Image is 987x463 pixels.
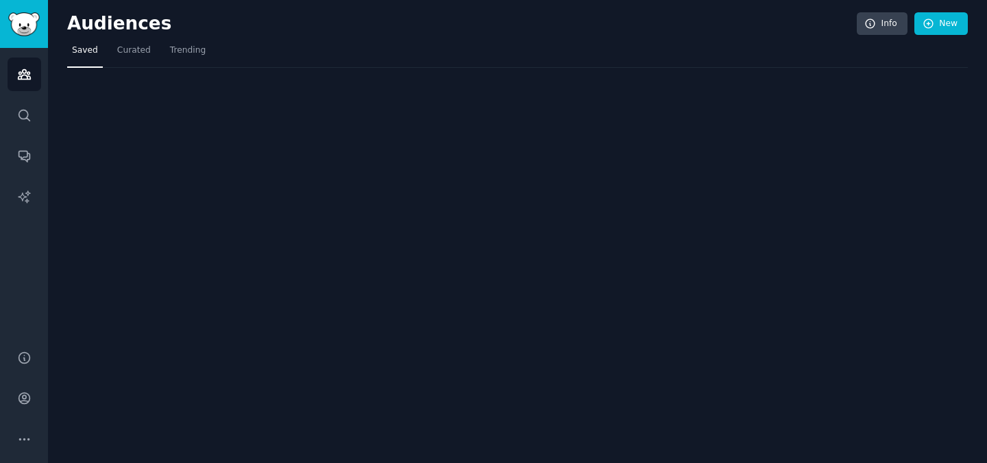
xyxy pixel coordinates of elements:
a: Curated [112,40,156,68]
a: Saved [67,40,103,68]
span: Saved [72,45,98,57]
h2: Audiences [67,13,857,35]
a: New [914,12,968,36]
span: Curated [117,45,151,57]
a: Info [857,12,907,36]
a: Trending [165,40,210,68]
img: GummySearch logo [8,12,40,36]
span: Trending [170,45,206,57]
